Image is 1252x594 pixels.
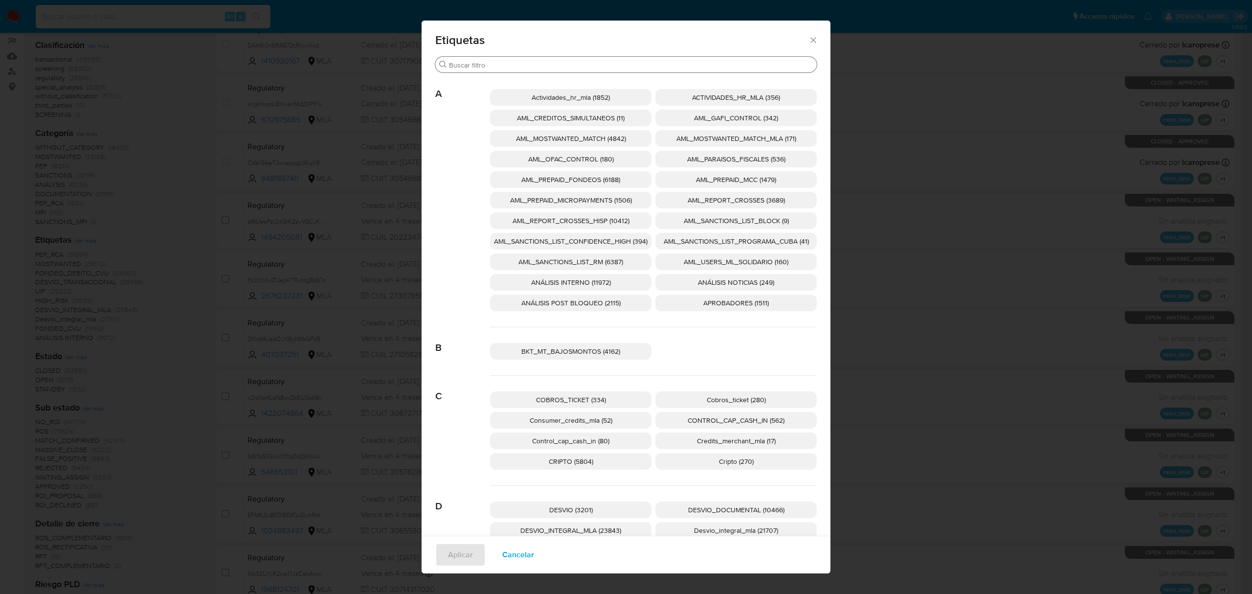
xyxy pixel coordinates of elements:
span: B [435,327,490,354]
span: AML_SANCTIONS_LIST_BLOCK (9) [684,216,789,226]
div: AML_MOSTWANTED_MATCH_MLA (171) [655,130,817,147]
span: BKT_MT_BAJOSMONTOS (4162) [521,346,620,356]
div: AML_SANCTIONS_LIST_PROGRAMA_CUBA (41) [655,233,817,250]
div: Consumer_credits_mla (52) [490,412,651,429]
div: APROBADORES (1511) [655,295,817,311]
span: Credits_merchant_mla (17) [697,436,776,446]
div: COBROS_TICKET (334) [490,391,651,408]
div: Desvio_integral_mla (21707) [655,522,817,539]
span: ACTIVIDADES_HR_MLA (356) [692,92,780,102]
div: AML_OFAC_CONTROL (180) [490,151,651,167]
span: COBROS_TICKET (334) [536,395,606,405]
span: Cancelar [502,544,534,566]
div: Cobros_ticket (280) [655,391,817,408]
span: AML_PREPAID_MCC (1479) [696,175,776,184]
span: DESVIO_DOCUMENTAL (10466) [688,505,784,515]
span: AML_SANCTIONS_LIST_CONFIDENCE_HIGH (394) [494,236,648,246]
span: APROBADORES (1511) [703,298,769,308]
div: DESVIO_INTEGRAL_MLA (23843) [490,522,651,539]
span: AML_PARAISOS_FISCALES (536) [687,154,785,164]
div: AML_REPORT_CROSSES_HISP (10412) [490,212,651,229]
span: CRIPTO (5804) [549,457,593,466]
span: AML_MOSTWANTED_MATCH (4842) [516,134,626,143]
span: DESVIO_INTEGRAL_MLA (23843) [520,525,621,535]
div: ACTIVIDADES_HR_MLA (356) [655,89,817,106]
div: AML_CREDITOS_SIMULTANEOS (11) [490,110,651,126]
button: Cerrar [808,35,817,44]
span: AML_PREPAID_FONDEOS (6188) [521,175,620,184]
span: C [435,376,490,402]
span: Cobros_ticket (280) [707,395,766,405]
span: AML_PREPAID_MICROPAYMENTS (1506) [510,195,632,205]
div: CONTROL_CAP_CASH_IN (562) [655,412,817,429]
input: Buscar filtro [449,61,813,69]
span: AML_CREDITOS_SIMULTANEOS (11) [517,113,625,123]
span: AML_MOSTWANTED_MATCH_MLA (171) [676,134,796,143]
span: AML_REPORT_CROSSES (3689) [688,195,785,205]
div: AML_PREPAID_FONDEOS (6188) [490,171,651,188]
div: AML_MOSTWANTED_MATCH (4842) [490,130,651,147]
span: CONTROL_CAP_CASH_IN (562) [688,415,784,425]
div: AML_SANCTIONS_LIST_BLOCK (9) [655,212,817,229]
span: AML_GAFI_CONTROL (342) [694,113,778,123]
div: BKT_MT_BAJOSMONTOS (4162) [490,343,651,360]
span: DESVIO (3201) [549,505,593,515]
span: ANÁLISIS INTERNO (11972) [531,277,611,287]
div: AML_PREPAID_MICROPAYMENTS (1506) [490,192,651,208]
div: Control_cap_cash_in (80) [490,433,651,449]
button: Buscar [439,61,447,69]
div: Cripto (270) [655,453,817,470]
div: CRIPTO (5804) [490,453,651,470]
span: AML_SANCTIONS_LIST_RM (6387) [518,257,623,267]
span: Actividades_hr_mla (1852) [532,92,610,102]
div: DESVIO_DOCUMENTAL (10466) [655,502,817,518]
div: ANÁLISIS NOTICIAS (249) [655,274,817,291]
div: ANÁLISIS INTERNO (11972) [490,274,651,291]
div: AML_PARAISOS_FISCALES (536) [655,151,817,167]
span: Control_cap_cash_in (80) [532,436,609,446]
div: AML_SANCTIONS_LIST_CONFIDENCE_HIGH (394) [490,233,651,250]
span: AML_OFAC_CONTROL (180) [528,154,614,164]
div: DESVIO (3201) [490,502,651,518]
div: AML_PREPAID_MCC (1479) [655,171,817,188]
span: AML_REPORT_CROSSES_HISP (10412) [513,216,629,226]
span: Cripto (270) [719,457,754,466]
div: AML_GAFI_CONTROL (342) [655,110,817,126]
div: ANÁLISIS POST BLOQUEO (2115) [490,295,651,311]
div: AML_USERS_ML_SOLIDARIO (160) [655,253,817,270]
span: AML_USERS_ML_SOLIDARIO (160) [684,257,788,267]
span: Consumer_credits_mla (52) [530,415,612,425]
div: Credits_merchant_mla (17) [655,433,817,449]
div: AML_SANCTIONS_LIST_RM (6387) [490,253,651,270]
span: D [435,486,490,512]
div: Actividades_hr_mla (1852) [490,89,651,106]
div: AML_REPORT_CROSSES (3689) [655,192,817,208]
span: Desvio_integral_mla (21707) [694,525,778,535]
button: Cancelar [490,543,547,567]
span: AML_SANCTIONS_LIST_PROGRAMA_CUBA (41) [664,236,809,246]
span: A [435,73,490,100]
span: ANÁLISIS POST BLOQUEO (2115) [521,298,621,308]
span: ANÁLISIS NOTICIAS (249) [698,277,774,287]
span: Etiquetas [435,34,808,46]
